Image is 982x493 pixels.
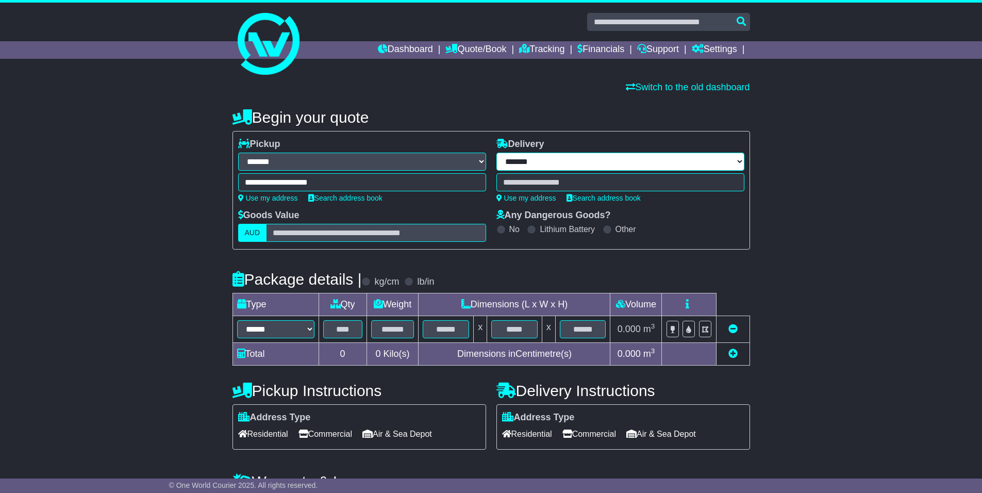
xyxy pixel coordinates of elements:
label: Lithium Battery [540,224,595,234]
td: Dimensions in Centimetre(s) [419,343,610,366]
span: 0 [375,349,380,359]
span: Residential [238,426,288,442]
label: Address Type [238,412,311,423]
label: Address Type [502,412,575,423]
h4: Warranty & Insurance [232,473,750,490]
label: Any Dangerous Goods? [496,210,611,221]
span: Commercial [562,426,616,442]
h4: Package details | [232,271,362,288]
label: AUD [238,224,267,242]
td: 0 [319,343,367,366]
label: Delivery [496,139,544,150]
sup: 3 [651,347,655,355]
label: Other [615,224,636,234]
a: Use my address [238,194,298,202]
h4: Begin your quote [232,109,750,126]
a: Use my address [496,194,556,202]
h4: Pickup Instructions [232,382,486,399]
a: Financials [577,41,624,59]
a: Add new item [728,349,738,359]
a: Search address book [308,194,382,202]
span: Air & Sea Depot [362,426,432,442]
label: Pickup [238,139,280,150]
label: Goods Value [238,210,299,221]
a: Quote/Book [445,41,506,59]
span: Commercial [298,426,352,442]
a: Support [637,41,679,59]
span: Air & Sea Depot [626,426,696,442]
a: Settings [692,41,737,59]
a: Tracking [519,41,564,59]
a: Search address book [567,194,641,202]
td: Weight [367,293,419,316]
a: Dashboard [378,41,433,59]
a: Remove this item [728,324,738,334]
span: 0.000 [618,324,641,334]
td: Total [232,343,319,366]
td: x [474,316,487,343]
span: m [643,324,655,334]
td: Qty [319,293,367,316]
span: Residential [502,426,552,442]
span: m [643,349,655,359]
a: Switch to the old dashboard [626,82,750,92]
td: Type [232,293,319,316]
td: Dimensions (L x W x H) [419,293,610,316]
span: © One World Courier 2025. All rights reserved. [169,481,318,489]
sup: 3 [651,322,655,330]
label: kg/cm [374,276,399,288]
h4: Delivery Instructions [496,382,750,399]
label: lb/in [417,276,434,288]
td: x [542,316,555,343]
td: Volume [610,293,662,316]
span: 0.000 [618,349,641,359]
td: Kilo(s) [367,343,419,366]
label: No [509,224,520,234]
